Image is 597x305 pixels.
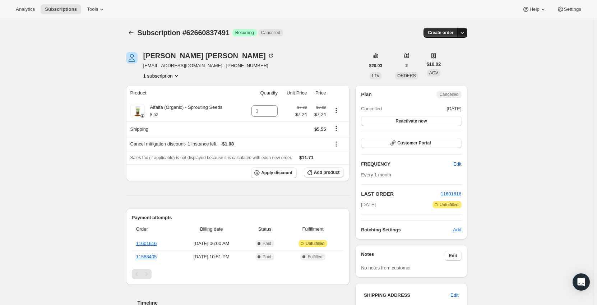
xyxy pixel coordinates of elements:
a: 11601616 [441,191,462,197]
span: ORDERS [397,73,416,78]
small: $7.62 [316,105,326,110]
a: 11601616 [136,241,157,246]
span: Apply discount [261,170,292,176]
th: Quantity [244,85,280,101]
div: Open Intercom Messenger [573,273,590,291]
span: Sales tax (if applicable) is not displayed because it is calculated with each new order. [130,155,292,160]
button: $20.03 [365,61,387,71]
span: [DATE] [361,201,376,208]
button: Create order [424,28,458,38]
h3: Notes [361,251,445,261]
button: Analytics [11,4,39,14]
span: $20.03 [369,63,383,69]
span: Analytics [16,6,35,12]
button: Reactivate now [361,116,461,126]
span: Reactivate now [395,118,427,124]
span: Add product [314,170,339,175]
span: Cancelled [261,30,280,36]
button: Tools [83,4,110,14]
small: 8 oz [150,112,158,117]
span: [DATE] [447,105,462,112]
span: Status [247,226,282,233]
span: Nancy Kwak [126,52,138,64]
span: AOV [429,70,438,75]
span: Subscription #62660837491 [138,29,230,37]
span: LTV [372,73,379,78]
nav: Pagination [132,269,344,279]
h2: Payment attempts [132,214,344,221]
button: Product actions [330,106,342,114]
h3: SHIPPING ADDRESS [364,292,450,299]
span: Edit [449,253,457,259]
span: $7.24 [295,111,307,118]
span: Cancelled [361,105,382,112]
span: $7.24 [311,111,326,118]
th: Shipping [126,121,244,137]
button: Edit [446,290,463,301]
span: Billing date [180,226,243,233]
span: Unfulfilled [306,241,325,246]
span: Settings [564,6,581,12]
h2: LAST ORDER [361,190,440,198]
span: [EMAIL_ADDRESS][DOMAIN_NAME] · [PHONE_NUMBER] [143,62,274,69]
span: Help [529,6,539,12]
button: 11601616 [441,190,462,198]
span: Unfulfilled [440,202,459,208]
h2: Plan [361,91,372,98]
span: Recurring [235,30,254,36]
button: Subscriptions [41,4,81,14]
h6: Batching Settings [361,226,453,234]
button: Settings [552,4,586,14]
span: Edit [453,161,461,168]
span: Add [453,226,461,234]
span: 2 [406,63,408,69]
span: Create order [428,30,453,36]
span: Cancelled [439,92,458,97]
div: [PERSON_NAME] [PERSON_NAME] [143,52,274,59]
button: Edit [445,251,462,261]
th: Product [126,85,244,101]
span: Fulfilled [307,254,322,260]
span: Tools [87,6,98,12]
span: Subscriptions [45,6,77,12]
button: Help [518,4,551,14]
span: Edit [450,292,458,299]
img: product img [130,104,145,118]
h2: FREQUENCY [361,161,453,168]
button: Customer Portal [361,138,461,148]
button: Product actions [143,72,180,79]
span: Paid [263,254,271,260]
span: Fulfillment [286,226,339,233]
span: No notes from customer [361,265,411,271]
span: Every 1 month [361,172,391,177]
button: Apply discount [251,167,297,178]
span: Paid [263,241,271,246]
span: $5.55 [314,126,326,132]
th: Price [309,85,328,101]
span: - $1.08 [221,140,234,148]
button: Subscriptions [126,28,136,38]
span: $11.71 [299,155,314,160]
button: Add [449,224,466,236]
button: 2 [401,61,412,71]
span: Customer Portal [397,140,431,146]
span: [DATE] · 10:51 PM [180,253,243,260]
a: 11588405 [136,254,157,259]
th: Order [132,221,178,237]
div: Alfalfa (Organic) - Sprouting Seeds [145,104,223,118]
span: [DATE] · 06:00 AM [180,240,243,247]
button: Shipping actions [330,124,342,132]
div: Cancel mitigation discount - 1 instance left [130,140,326,148]
th: Unit Price [280,85,309,101]
button: Edit [449,158,466,170]
span: $10.02 [427,61,441,68]
button: Add product [304,167,344,177]
small: $7.62 [297,105,307,110]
